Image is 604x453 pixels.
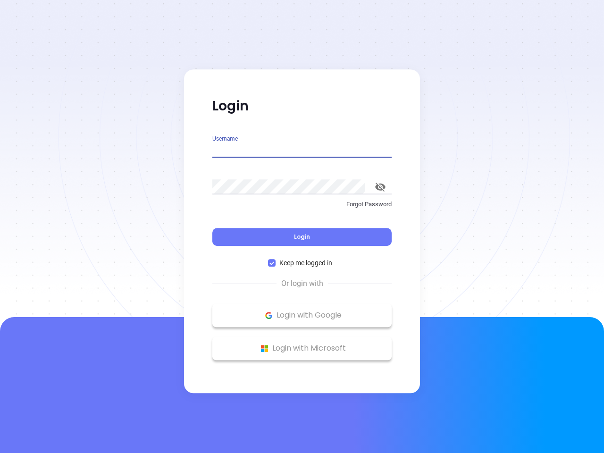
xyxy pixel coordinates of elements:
[212,303,392,327] button: Google Logo Login with Google
[263,310,275,321] img: Google Logo
[212,336,392,360] button: Microsoft Logo Login with Microsoft
[212,136,238,142] label: Username
[277,278,328,289] span: Or login with
[212,200,392,209] p: Forgot Password
[217,308,387,322] p: Login with Google
[294,233,310,241] span: Login
[212,200,392,217] a: Forgot Password
[259,343,270,354] img: Microsoft Logo
[276,258,336,268] span: Keep me logged in
[369,176,392,198] button: toggle password visibility
[217,341,387,355] p: Login with Microsoft
[212,98,392,115] p: Login
[212,228,392,246] button: Login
